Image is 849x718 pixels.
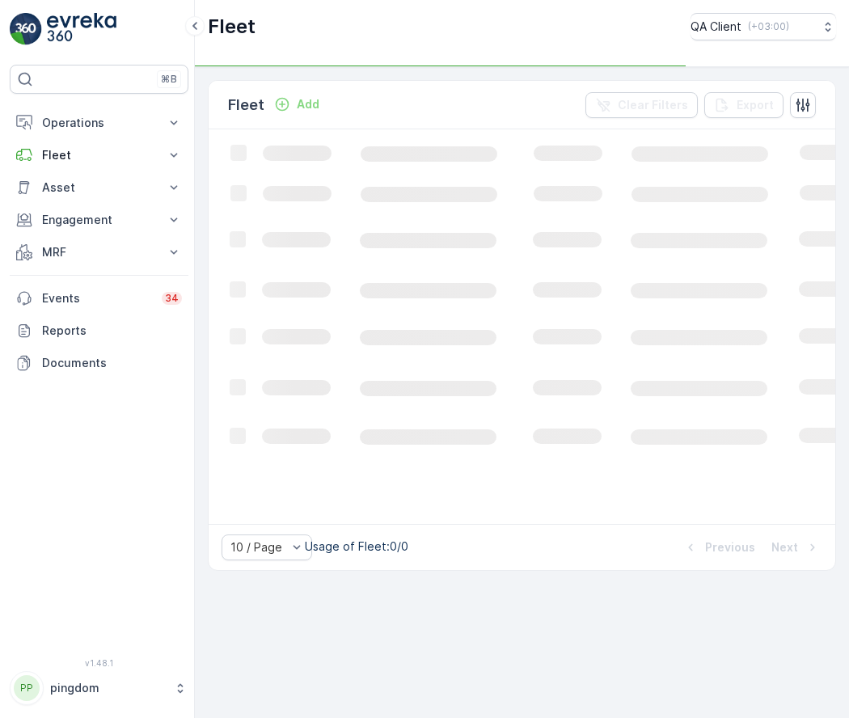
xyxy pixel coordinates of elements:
p: Events [42,290,152,306]
button: Previous [681,538,757,557]
p: QA Client [691,19,741,35]
a: Events34 [10,282,188,315]
p: ⌘B [161,73,177,86]
button: PPpingdom [10,671,188,705]
p: Add [297,96,319,112]
a: Documents [10,347,188,379]
button: Fleet [10,139,188,171]
span: v 1.48.1 [10,658,188,668]
button: Clear Filters [585,92,698,118]
p: Next [771,539,798,555]
p: 34 [165,292,179,305]
p: Fleet [208,14,256,40]
p: Clear Filters [618,97,688,113]
p: Previous [705,539,755,555]
p: MRF [42,244,156,260]
button: MRF [10,236,188,268]
img: logo_light-DOdMpM7g.png [47,13,116,45]
p: ( +03:00 ) [748,20,789,33]
button: QA Client(+03:00) [691,13,836,40]
button: Operations [10,107,188,139]
button: Engagement [10,204,188,236]
p: Reports [42,323,182,339]
p: Fleet [228,94,264,116]
p: Fleet [42,147,156,163]
p: pingdom [50,680,166,696]
p: Operations [42,115,156,131]
div: PP [14,675,40,701]
p: Asset [42,179,156,196]
button: Add [268,95,326,114]
p: Documents [42,355,182,371]
p: Export [737,97,774,113]
button: Export [704,92,784,118]
img: logo [10,13,42,45]
a: Reports [10,315,188,347]
p: Engagement [42,212,156,228]
p: Usage of Fleet : 0/0 [305,538,408,555]
button: Asset [10,171,188,204]
button: Next [770,538,822,557]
